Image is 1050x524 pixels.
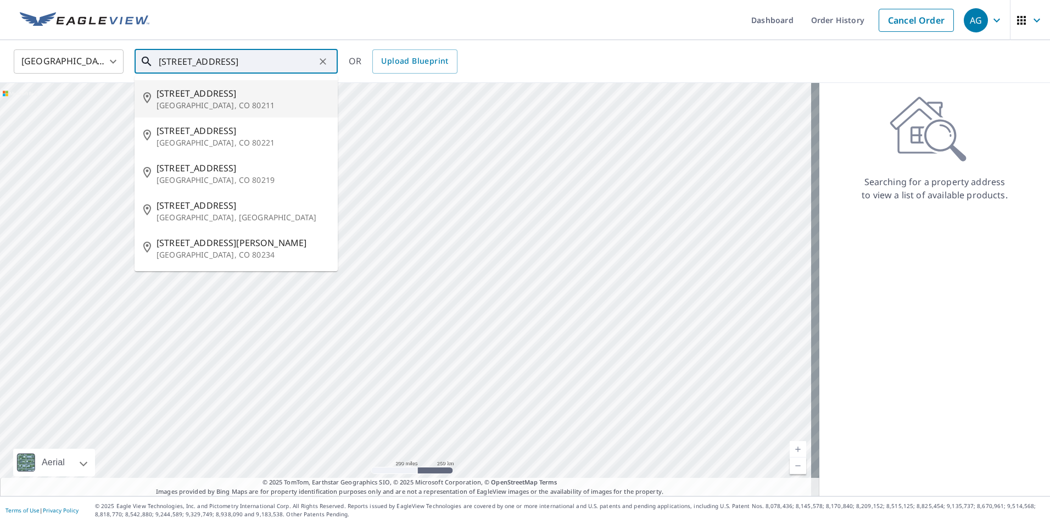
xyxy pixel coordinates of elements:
[157,124,329,137] span: [STREET_ADDRESS]
[157,161,329,175] span: [STREET_ADDRESS]
[20,12,149,29] img: EV Logo
[964,8,988,32] div: AG
[372,49,457,74] a: Upload Blueprint
[157,212,329,223] p: [GEOGRAPHIC_DATA], [GEOGRAPHIC_DATA]
[157,249,329,260] p: [GEOGRAPHIC_DATA], CO 80234
[14,46,124,77] div: [GEOGRAPHIC_DATA]
[5,507,79,514] p: |
[5,506,40,514] a: Terms of Use
[539,478,557,486] a: Terms
[95,502,1045,519] p: © 2025 Eagle View Technologies, Inc. and Pictometry International Corp. All Rights Reserved. Repo...
[262,478,557,487] span: © 2025 TomTom, Earthstar Geographics SIO, © 2025 Microsoft Corporation, ©
[43,506,79,514] a: Privacy Policy
[349,49,457,74] div: OR
[157,175,329,186] p: [GEOGRAPHIC_DATA], CO 80219
[159,46,315,77] input: Search by address or latitude-longitude
[157,100,329,111] p: [GEOGRAPHIC_DATA], CO 80211
[38,449,68,476] div: Aerial
[790,441,806,458] a: Current Level 5, Zoom In
[790,458,806,474] a: Current Level 5, Zoom Out
[157,236,329,249] span: [STREET_ADDRESS][PERSON_NAME]
[861,175,1008,202] p: Searching for a property address to view a list of available products.
[157,199,329,212] span: [STREET_ADDRESS]
[381,54,448,68] span: Upload Blueprint
[157,87,329,100] span: [STREET_ADDRESS]
[491,478,537,486] a: OpenStreetMap
[157,137,329,148] p: [GEOGRAPHIC_DATA], CO 80221
[879,9,954,32] a: Cancel Order
[13,449,95,476] div: Aerial
[315,54,331,69] button: Clear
